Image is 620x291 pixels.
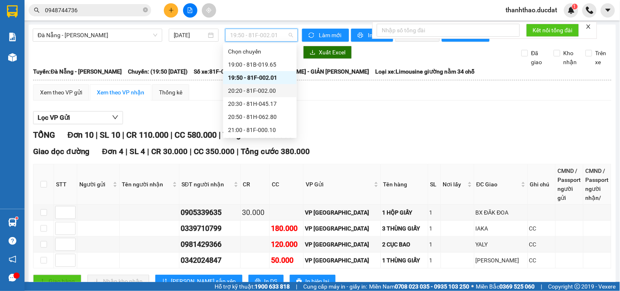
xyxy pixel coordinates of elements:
span: CC 580.000 [175,130,217,140]
div: Xem theo VP gửi [40,88,82,97]
span: | [190,147,192,156]
span: Tài xế: [PERSON_NAME] - GIẢN [PERSON_NAME] [245,67,369,76]
div: CC [529,224,554,233]
div: 19:00 - 81B-019.65 [228,60,292,69]
span: copyright [575,284,580,289]
span: Kho nhận [560,49,580,67]
div: 1 HỘP GIẤY [382,208,426,217]
span: [PERSON_NAME] sắp xếp [171,277,236,286]
div: 1 [430,256,439,265]
button: uploadGiao hàng [33,275,81,288]
td: 0339710799 [179,221,241,237]
strong: 0901 900 568 [53,23,119,38]
span: Nơi lấy [443,180,466,189]
span: | [541,282,542,291]
div: VP [GEOGRAPHIC_DATA] [305,208,379,217]
div: 0342024847 [181,255,239,266]
span: printer [255,278,261,285]
button: aim [202,3,216,18]
div: 120.000 [271,239,302,250]
span: CR 110.000 [126,130,168,140]
span: Xuất Excel [319,48,345,57]
div: BX ĐĂK ĐOA [476,208,526,217]
div: VP [GEOGRAPHIC_DATA] [305,256,379,265]
div: IAKA [476,224,526,233]
div: Xem theo VP nhận [97,88,144,97]
img: logo-vxr [7,5,18,18]
span: Người gửi [79,180,111,189]
img: warehouse-icon [8,218,17,227]
strong: 1900 633 818 [255,283,290,290]
div: CC [529,240,554,249]
div: 20:50 - 81H-062.80 [228,112,292,121]
div: [PERSON_NAME] [476,256,526,265]
span: Giao dọc đường [33,147,90,156]
span: notification [9,255,16,263]
div: 0905339635 [181,207,239,218]
div: YALY [476,240,526,249]
input: Nhập số tổng đài [377,24,520,37]
span: Đà Nẵng - Gia Lai [38,29,157,41]
span: Lọc VP Gửi [38,112,70,123]
strong: 0901 933 179 [53,40,93,47]
span: Cung cấp máy in - giấy in: [303,282,367,291]
div: CC [529,256,554,265]
span: | [96,130,98,140]
td: VP Đà Nẵng [304,237,381,253]
div: 180.000 [271,223,302,234]
input: Tìm tên, số ĐT hoặc mã đơn [45,6,141,15]
span: Trên xe [592,49,612,67]
img: warehouse-icon [8,53,17,62]
span: ĐC Giao [477,180,519,189]
img: icon-new-feature [568,7,575,14]
div: 1 [430,208,439,217]
div: 50.000 [271,255,302,266]
button: caret-down [601,3,615,18]
span: | [170,130,172,140]
span: | [237,147,239,156]
div: 1 THÙNG GIẤY [382,256,426,265]
th: CC [270,164,304,205]
button: printerIn DS [248,275,284,288]
span: question-circle [9,237,16,245]
strong: 0369 525 060 [500,283,535,290]
button: syncLàm mới [302,29,349,42]
span: Hỗ trợ kỹ thuật: [215,282,290,291]
strong: Sài Gòn: [5,23,30,31]
span: CC 350.000 [194,147,235,156]
span: download [310,49,316,56]
span: Đã giao [528,49,548,67]
strong: [PERSON_NAME]: [53,23,104,31]
span: SL 10 [100,130,120,140]
button: downloadXuất Excel [303,46,352,59]
button: plus [164,3,178,18]
sup: 1 [572,4,578,9]
strong: 0931 600 979 [5,23,45,38]
td: 0342024847 [179,253,241,269]
span: Tên người nhận [122,180,171,189]
th: CR [241,164,270,205]
img: solution-icon [8,33,17,41]
span: Chuyến: (19:50 [DATE]) [128,67,188,76]
span: Đơn 4 [102,147,124,156]
td: 0905339635 [179,205,241,221]
span: close-circle [143,7,148,14]
button: printerIn biên lai [290,275,336,288]
span: CR 30.000 [151,147,188,156]
sup: 1 [16,217,18,219]
span: Tổng cước 380.000 [241,147,310,156]
div: VP [GEOGRAPHIC_DATA] [305,240,379,249]
div: Chọn chuyến [228,47,292,56]
div: CMND / Passport người gửi [558,166,581,202]
span: Làm mới [319,31,342,40]
td: VP Đà Nẵng [304,205,381,221]
span: Miền Bắc [476,282,535,291]
td: 0981429366 [179,237,241,253]
div: 20:30 - 81H-045.17 [228,99,292,108]
span: sort-ascending [162,278,168,285]
th: Tên hàng [381,164,428,205]
span: sync [309,32,316,39]
span: In biên lai [305,277,329,286]
span: | [125,147,128,156]
div: 20:20 - 81F-002.00 [228,86,292,95]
